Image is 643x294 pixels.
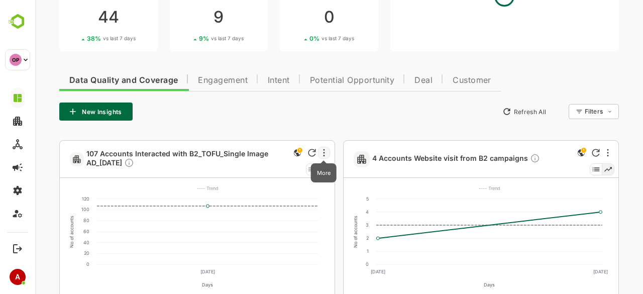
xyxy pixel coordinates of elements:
[379,76,397,84] span: Deal
[176,35,208,42] span: vs last 7 days
[163,76,212,84] span: Engagement
[48,229,54,234] text: 60
[49,250,54,256] text: 20
[48,240,54,245] text: 40
[276,163,301,182] div: More
[24,9,123,25] div: 44
[167,282,178,287] text: Days
[51,149,252,169] span: 107 Accounts Interacted with B2_TOFU_Single Image AD_[DATE]
[549,103,584,121] div: Filters
[331,235,334,241] text: 2
[48,218,54,223] text: 80
[11,242,24,255] button: Logout
[51,149,256,169] a: 107 Accounts Interacted with B2_TOFU_Single Image AD_[DATE]Description not present
[275,76,360,84] span: Potential Opportunity
[540,147,552,160] div: This is a global insight. Segment selection is not applicable for this view
[288,149,290,157] div: More
[164,35,208,42] div: 9 %
[332,248,334,254] text: 1
[463,104,515,120] button: Refresh All
[495,153,505,165] div: Description not present
[135,9,233,25] div: 9
[46,207,54,212] text: 100
[165,269,180,274] text: [DATE]
[331,222,334,228] text: 3
[52,35,100,42] div: 38 %
[337,153,505,165] span: 4 Accounts Website visit from B2 campaigns
[417,76,456,84] span: Customer
[336,269,350,274] text: [DATE]
[233,76,255,84] span: Intent
[24,103,97,121] button: New Insights
[331,196,334,202] text: 5
[444,185,465,191] text: ---- Trend
[331,261,334,267] text: 0
[10,269,26,285] div: A
[162,185,183,191] text: ---- Trend
[286,35,319,42] span: vs last 7 days
[245,9,343,25] div: 0
[34,216,40,248] text: No of accounts
[34,76,143,84] span: Data Quality and Coverage
[5,12,31,31] img: BambooboxLogoMark.f1c84d78b4c51b1a7b5f700c9845e183.svg
[10,54,22,66] div: OP
[89,158,99,169] div: Description not present
[557,149,565,157] div: Refresh
[47,196,54,202] text: 120
[331,209,334,215] text: 4
[558,269,573,274] text: [DATE]
[273,149,281,157] div: Refresh
[550,108,568,115] div: Filters
[449,282,460,287] text: Days
[256,147,268,160] div: This is a global insight. Segment selection is not applicable for this view
[68,35,100,42] span: vs last 7 days
[318,216,324,248] text: No of accounts
[274,35,319,42] div: 0 %
[51,261,54,267] text: 0
[572,149,574,157] div: More
[337,153,509,165] a: 4 Accounts Website visit from B2 campaignsDescription not present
